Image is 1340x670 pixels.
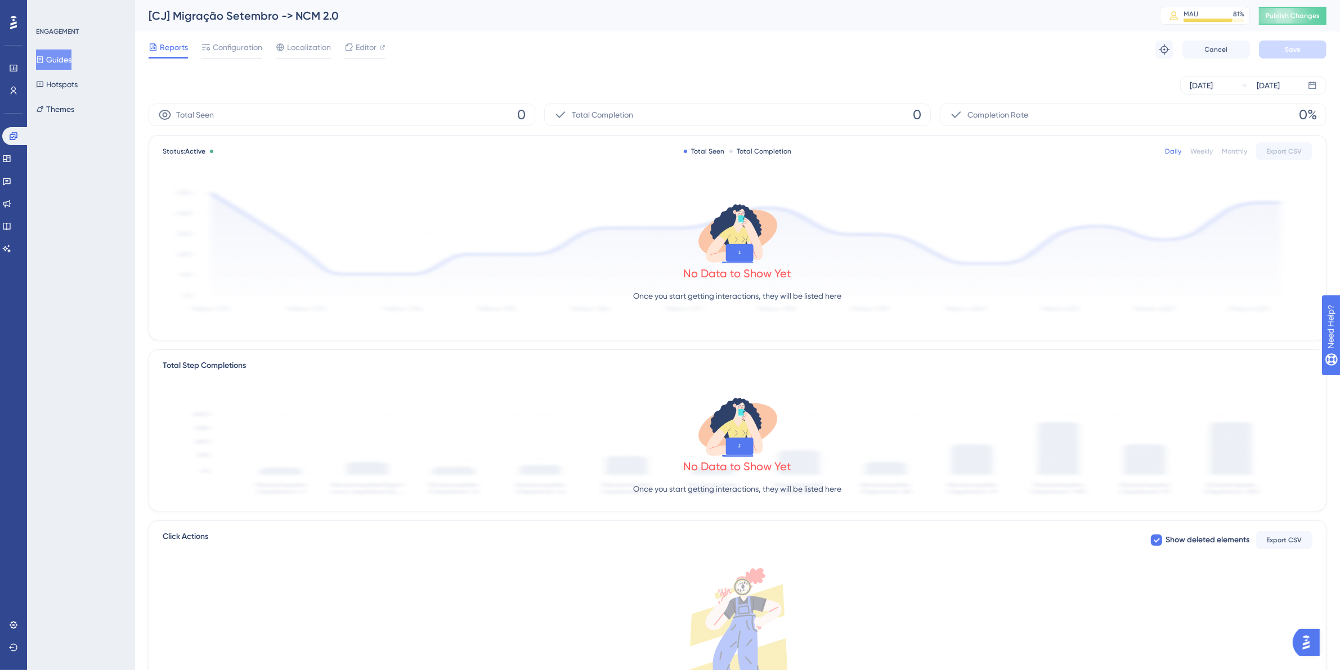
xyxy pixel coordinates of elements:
span: 0 [517,106,526,124]
div: [CJ] Migração Setembro -> NCM 2.0 [149,8,1132,24]
div: Total Seen [684,147,725,156]
span: Total Completion [572,108,633,122]
span: 0 [913,106,921,124]
span: Localization [287,41,331,54]
span: Show deleted elements [1166,533,1249,547]
div: MAU [1184,10,1198,19]
p: Once you start getting interactions, they will be listed here [634,482,842,496]
div: Total Completion [729,147,792,156]
div: ENGAGEMENT [36,27,79,36]
div: Weekly [1190,147,1213,156]
span: Status: [163,147,205,156]
button: Cancel [1182,41,1250,59]
span: Publish Changes [1266,11,1320,20]
span: Save [1285,45,1301,54]
span: Click Actions [163,530,208,550]
div: [DATE] [1257,79,1280,92]
button: Export CSV [1256,531,1312,549]
span: Export CSV [1267,536,1302,545]
button: Themes [36,99,74,119]
button: Hotspots [36,74,78,95]
p: Once you start getting interactions, they will be listed here [634,289,842,303]
iframe: UserGuiding AI Assistant Launcher [1293,626,1326,659]
button: Guides [36,50,71,70]
span: Configuration [213,41,262,54]
div: Daily [1165,147,1181,156]
div: 81 % [1233,10,1244,19]
div: No Data to Show Yet [684,266,792,281]
span: Reports [160,41,188,54]
span: Cancel [1205,45,1228,54]
span: Active [185,147,205,155]
span: Need Help? [26,3,70,16]
div: No Data to Show Yet [684,458,792,474]
div: Monthly [1222,147,1247,156]
span: Completion Rate [967,108,1028,122]
div: [DATE] [1190,79,1213,92]
span: Total Seen [176,108,214,122]
span: Export CSV [1267,147,1302,156]
button: Publish Changes [1259,7,1326,25]
button: Save [1259,41,1326,59]
div: Total Step Completions [163,359,246,372]
span: Editor [356,41,377,54]
span: 0% [1299,106,1317,124]
button: Export CSV [1256,142,1312,160]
